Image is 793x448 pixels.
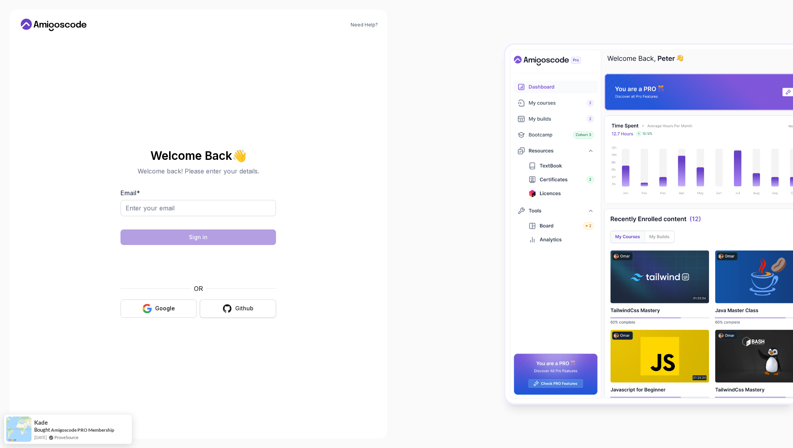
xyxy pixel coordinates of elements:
button: Google [121,299,197,318]
input: Enter your email [121,200,276,216]
p: OR [194,284,203,293]
a: Home link [19,19,89,31]
div: Sign in [189,233,208,241]
span: Bought [34,427,50,433]
div: Google [155,304,175,312]
h2: Welcome Back [121,149,276,162]
img: provesource social proof notification image [6,416,31,442]
a: Amigoscode PRO Membership [51,427,114,433]
label: Email * [121,189,140,197]
a: ProveSource [54,434,79,441]
span: Kade [34,419,48,426]
a: Need Help? [351,22,378,28]
span: 👋 [231,149,247,163]
button: Github [200,299,276,318]
button: Sign in [121,229,276,245]
iframe: Widget containing checkbox for hCaptcha security challenge [140,250,257,279]
p: Welcome back! Please enter your details. [121,166,276,176]
img: Amigoscode Dashboard [505,45,793,403]
span: [DATE] [34,434,47,441]
div: Github [235,304,253,312]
